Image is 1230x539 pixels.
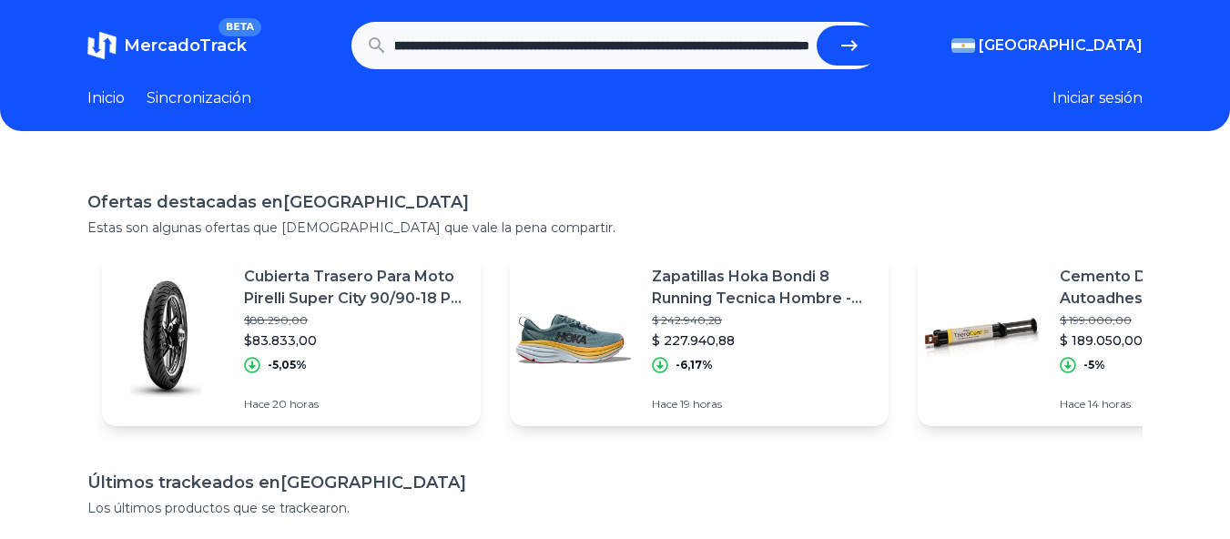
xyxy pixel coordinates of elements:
a: Inicio [87,87,125,109]
a: MercadoTrackBETA [87,31,247,60]
a: Imagen destacadaZapatillas Hoka Bondi 8 Running Tecnica Hombre - Olivos$ 242.940,28$ 227.940,88-6... [510,251,889,426]
font: $ 199.000,00 [1060,313,1132,327]
font: MercadoTrack [124,36,247,56]
button: [GEOGRAPHIC_DATA] [951,35,1143,56]
img: Imagen destacada [918,275,1045,402]
font: Hace [244,397,269,411]
font: -5,05% [268,358,307,371]
font: Los últimos productos que se trackearon. [87,500,350,516]
font: -5% [1083,358,1105,371]
img: Imagen destacada [102,275,229,402]
a: Sincronización [147,87,251,109]
font: Ofertas destacadas en [87,192,283,212]
font: $88.290,00 [244,313,308,327]
font: 20 horas [272,397,319,411]
font: 14 horas [1088,397,1131,411]
font: $83.833,00 [244,332,317,349]
button: Iniciar sesión [1052,87,1143,109]
font: Últimos trackeados en [87,473,280,493]
font: Sincronización [147,89,251,107]
a: Imagen destacadaCubierta Trasero Para Moto Pirelli Super City 90/90-18 P 51 X 1 Unidad Uso Sin Ca... [102,251,481,426]
font: $ 242.940,28 [652,313,722,327]
font: 19 horas [680,397,722,411]
font: Cubierta Trasero Para Moto Pirelli Super City 90/90-18 P 51 X 1 Unidad Uso Sin Camara [244,268,462,329]
font: [GEOGRAPHIC_DATA] [280,473,466,493]
font: Hace [1060,397,1085,411]
font: [GEOGRAPHIC_DATA] [283,192,469,212]
font: Estas son algunas ofertas que [DEMOGRAPHIC_DATA] que vale la pena compartir. [87,219,615,236]
font: $ 189.050,00 [1060,332,1143,349]
font: BETA [226,21,254,33]
font: Iniciar sesión [1052,89,1143,107]
img: Argentina [951,38,975,53]
img: MercadoTrack [87,31,117,60]
font: Hace [652,397,677,411]
font: -6,17% [676,358,713,371]
font: Inicio [87,89,125,107]
font: [GEOGRAPHIC_DATA] [979,36,1143,54]
font: $ 227.940,88 [652,332,735,349]
img: Imagen destacada [510,275,637,402]
font: Zapatillas Hoka Bondi 8 Running Tecnica Hombre - Olivos [652,268,862,329]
